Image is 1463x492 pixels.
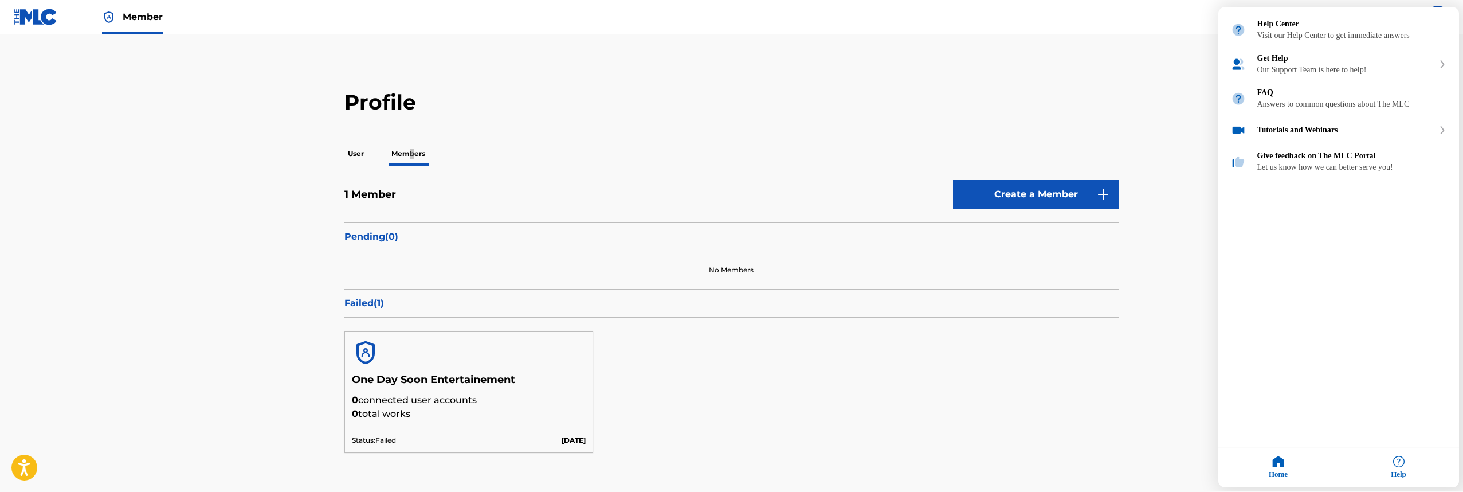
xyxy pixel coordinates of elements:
div: Help [1339,448,1459,488]
div: Home [1218,448,1339,488]
div: Help Center [1257,20,1446,29]
div: Let us know how we can better serve you! [1257,163,1446,173]
div: Tutorials and Webinars [1257,126,1434,135]
svg: expand [1439,127,1446,135]
div: Visit our Help Center to get immediate answers [1257,32,1446,41]
img: module icon [1231,123,1246,138]
div: Get Help [1257,54,1434,64]
div: Give feedback on The MLC Portal [1257,152,1446,161]
img: module icon [1231,92,1246,107]
div: Help Center [1218,13,1459,48]
svg: expand [1439,61,1446,69]
div: Give feedback on The MLC Portal [1218,145,1459,179]
img: module icon [1231,155,1246,170]
img: module icon [1231,23,1246,38]
div: FAQ [1218,82,1459,116]
div: entering resource center home [1218,7,1459,179]
div: Get Help [1218,48,1459,82]
div: Resource center home modules [1218,7,1459,179]
div: Tutorials and Webinars [1218,116,1459,145]
div: Our Support Team is here to help! [1257,66,1434,75]
img: module icon [1231,57,1246,72]
div: Answers to common questions about The MLC [1257,100,1446,110]
div: FAQ [1257,89,1446,98]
